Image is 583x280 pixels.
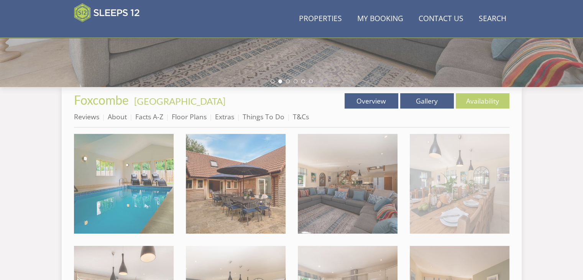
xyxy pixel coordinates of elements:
[74,92,131,107] a: Foxcombe
[108,112,127,121] a: About
[172,112,207,121] a: Floor Plans
[131,96,225,107] span: -
[74,3,140,22] img: Sleeps 12
[296,10,345,28] a: Properties
[410,134,509,234] img: Foxcombe - Come and celebrate that special birthday or anniversary!
[415,10,466,28] a: Contact Us
[243,112,284,121] a: Things To Do
[135,112,163,121] a: Facts A-Z
[400,93,454,109] a: Gallery
[345,93,398,109] a: Overview
[74,134,174,234] img: Foxcombe - This luxury large group holiday house sleeps 14 and has a private indoor pool
[476,10,509,28] a: Search
[74,92,129,107] span: Foxcombe
[354,10,406,28] a: My Booking
[215,112,234,121] a: Extras
[70,27,151,33] iframe: Customer reviews powered by Trustpilot
[298,134,397,234] img: Foxcombe - Snuggle up on the sofas at one end of the open plan living/entertaining space
[74,112,99,121] a: Reviews
[456,93,509,109] a: Availability
[186,134,286,234] img: Foxcombe - Enjoy unhurried barbecues on warmer days
[134,96,225,107] a: [GEOGRAPHIC_DATA]
[293,112,309,121] a: T&Cs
